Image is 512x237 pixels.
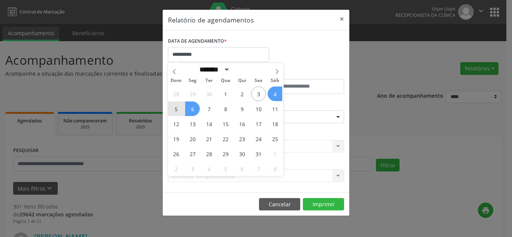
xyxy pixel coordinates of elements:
span: Qua [217,78,234,83]
span: Setembro 30, 2025 [202,86,216,101]
span: Outubro 21, 2025 [202,131,216,146]
span: Outubro 15, 2025 [218,116,233,131]
span: Outubro 14, 2025 [202,116,216,131]
span: Novembro 5, 2025 [218,161,233,176]
label: ATÉ [258,67,344,79]
span: Outubro 11, 2025 [268,101,282,116]
span: Novembro 2, 2025 [169,161,183,176]
span: Outubro 26, 2025 [169,146,183,161]
span: Sex [250,78,267,83]
span: Outubro 30, 2025 [235,146,249,161]
span: Outubro 8, 2025 [218,101,233,116]
span: Novembro 4, 2025 [202,161,216,176]
span: Seg [184,78,201,83]
span: Outubro 29, 2025 [218,146,233,161]
span: Qui [234,78,250,83]
span: Outubro 20, 2025 [185,131,200,146]
span: Outubro 2, 2025 [235,86,249,101]
input: Year [230,66,255,73]
span: Outubro 31, 2025 [251,146,266,161]
span: Outubro 5, 2025 [169,101,183,116]
span: Novembro 3, 2025 [185,161,200,176]
span: Novembro 6, 2025 [235,161,249,176]
span: Outubro 18, 2025 [268,116,282,131]
span: Setembro 29, 2025 [185,86,200,101]
span: Outubro 12, 2025 [169,116,183,131]
span: Outubro 23, 2025 [235,131,249,146]
button: Close [334,10,349,28]
span: Sáb [267,78,283,83]
span: Dom [168,78,184,83]
span: Outubro 27, 2025 [185,146,200,161]
span: Outubro 6, 2025 [185,101,200,116]
span: Outubro 16, 2025 [235,116,249,131]
span: Outubro 7, 2025 [202,101,216,116]
span: Outubro 3, 2025 [251,86,266,101]
span: Ter [201,78,217,83]
select: Month [197,66,230,73]
button: Imprimir [303,198,344,211]
span: Outubro 24, 2025 [251,131,266,146]
span: Novembro 1, 2025 [268,146,282,161]
span: Outubro 4, 2025 [268,86,282,101]
span: Outubro 25, 2025 [268,131,282,146]
span: Outubro 17, 2025 [251,116,266,131]
span: Outubro 19, 2025 [169,131,183,146]
span: Novembro 7, 2025 [251,161,266,176]
span: Outubro 9, 2025 [235,101,249,116]
span: Outubro 10, 2025 [251,101,266,116]
label: DATA DE AGENDAMENTO [168,36,227,47]
span: Outubro 1, 2025 [218,86,233,101]
span: Outubro 13, 2025 [185,116,200,131]
span: Outubro 28, 2025 [202,146,216,161]
span: Outubro 22, 2025 [218,131,233,146]
h5: Relatório de agendamentos [168,15,254,25]
span: Setembro 28, 2025 [169,86,183,101]
button: Cancelar [259,198,300,211]
span: Novembro 8, 2025 [268,161,282,176]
